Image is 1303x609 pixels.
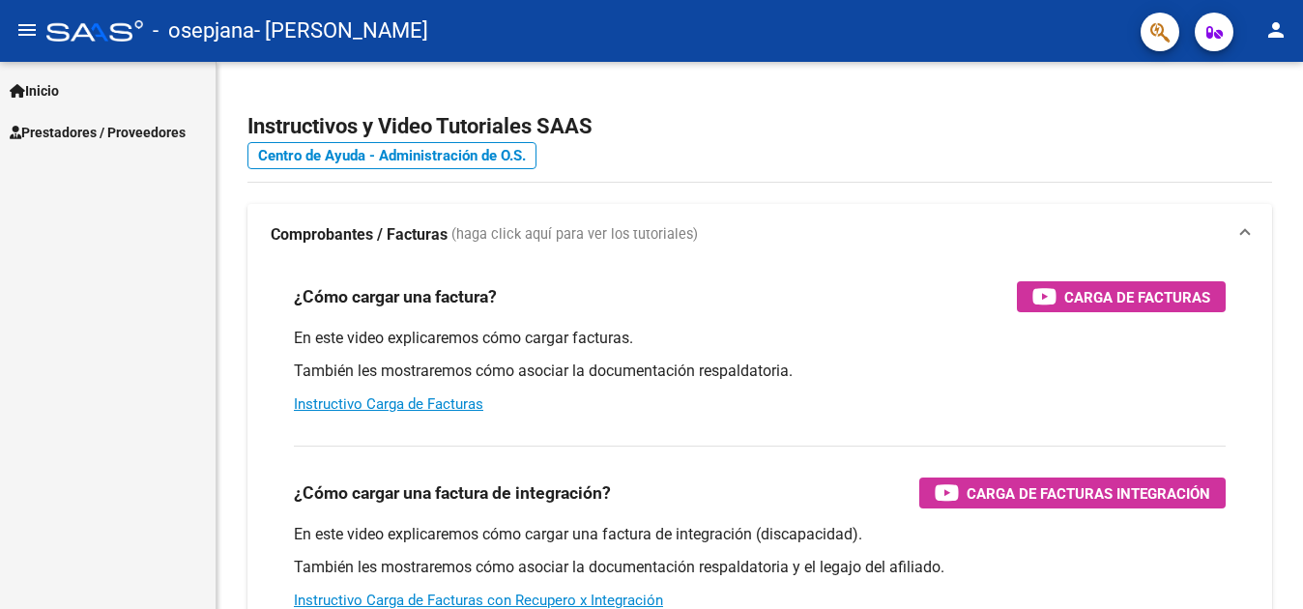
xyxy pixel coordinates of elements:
[247,108,1272,145] h2: Instructivos y Video Tutoriales SAAS
[294,361,1226,382] p: También les mostraremos cómo asociar la documentación respaldatoria.
[294,328,1226,349] p: En este video explicaremos cómo cargar facturas.
[294,283,497,310] h3: ¿Cómo cargar una factura?
[967,481,1210,506] span: Carga de Facturas Integración
[15,18,39,42] mat-icon: menu
[294,524,1226,545] p: En este video explicaremos cómo cargar una factura de integración (discapacidad).
[1237,543,1284,590] iframe: Intercom live chat
[254,10,428,52] span: - [PERSON_NAME]
[247,204,1272,266] mat-expansion-panel-header: Comprobantes / Facturas (haga click aquí para ver los tutoriales)
[153,10,254,52] span: - osepjana
[294,592,663,609] a: Instructivo Carga de Facturas con Recupero x Integración
[294,395,483,413] a: Instructivo Carga de Facturas
[10,122,186,143] span: Prestadores / Proveedores
[1064,285,1210,309] span: Carga de Facturas
[919,478,1226,508] button: Carga de Facturas Integración
[294,479,611,507] h3: ¿Cómo cargar una factura de integración?
[247,142,536,169] a: Centro de Ayuda - Administración de O.S.
[1017,281,1226,312] button: Carga de Facturas
[1264,18,1288,42] mat-icon: person
[294,557,1226,578] p: También les mostraremos cómo asociar la documentación respaldatoria y el legajo del afiliado.
[451,224,698,246] span: (haga click aquí para ver los tutoriales)
[10,80,59,101] span: Inicio
[271,224,448,246] strong: Comprobantes / Facturas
